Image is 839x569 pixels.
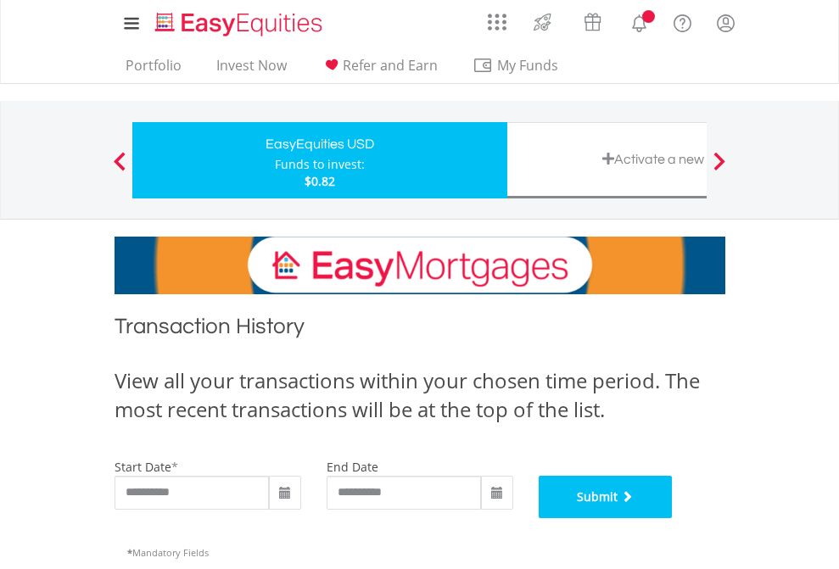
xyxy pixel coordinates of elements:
a: Refer and Earn [315,57,445,83]
img: vouchers-v2.svg [579,8,607,36]
label: start date [115,459,171,475]
span: Mandatory Fields [127,546,209,559]
img: thrive-v2.svg [529,8,557,36]
span: Refer and Earn [343,56,438,75]
div: EasyEquities USD [143,132,497,156]
a: Portfolio [119,57,188,83]
div: View all your transactions within your chosen time period. The most recent transactions will be a... [115,366,725,425]
label: end date [327,459,378,475]
h1: Transaction History [115,311,725,349]
img: EasyMortage Promotion Banner [115,237,725,294]
button: Submit [539,476,673,518]
span: $0.82 [305,173,335,189]
a: My Profile [704,4,747,42]
span: My Funds [473,54,584,76]
img: grid-menu-icon.svg [488,13,506,31]
div: Funds to invest: [275,156,365,173]
a: Home page [148,4,329,38]
a: Invest Now [210,57,294,83]
a: AppsGrid [477,4,517,31]
button: Previous [103,160,137,177]
a: Notifications [618,4,661,38]
a: Vouchers [568,4,618,36]
button: Next [702,160,736,177]
img: EasyEquities_Logo.png [152,10,329,38]
a: FAQ's and Support [661,4,704,38]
